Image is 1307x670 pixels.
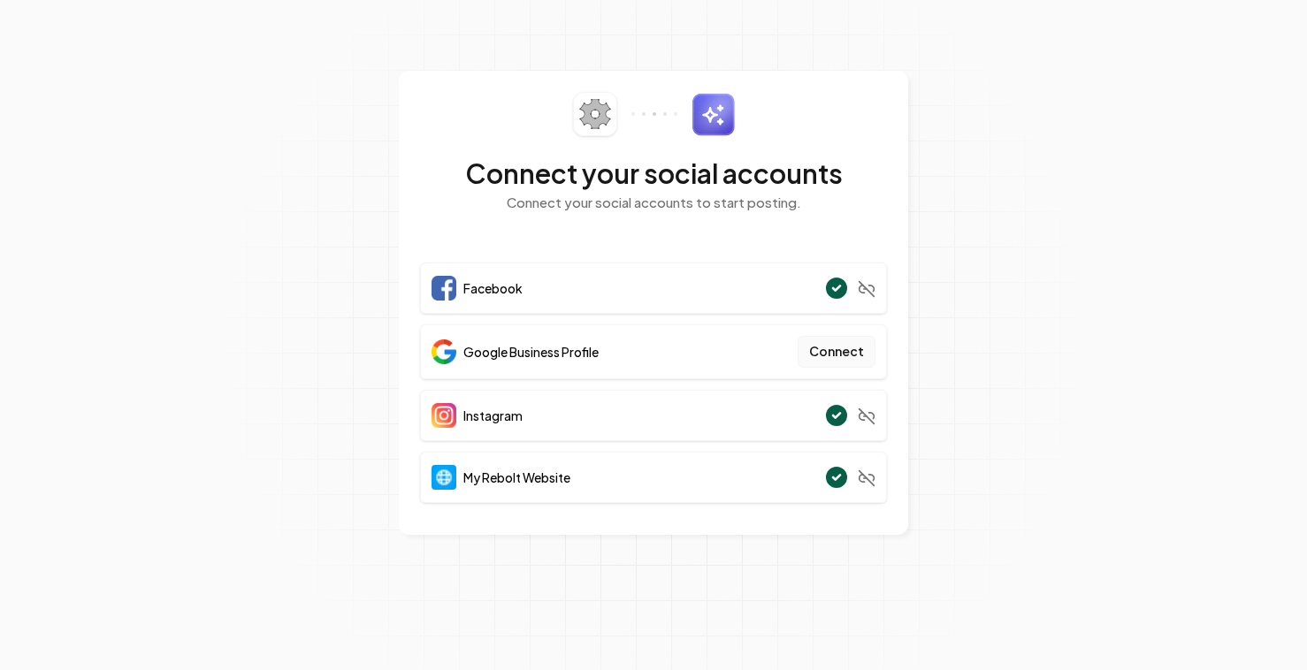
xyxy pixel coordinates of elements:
[420,193,887,213] p: Connect your social accounts to start posting.
[463,279,523,297] span: Facebook
[463,407,523,424] span: Instagram
[432,465,456,490] img: Website
[420,157,887,189] h2: Connect your social accounts
[463,468,570,486] span: My Rebolt Website
[692,93,735,136] img: sparkles.svg
[432,339,456,364] img: Google
[432,403,456,428] img: Instagram
[631,112,677,116] img: connector-dots.svg
[798,336,875,368] button: Connect
[432,276,456,301] img: Facebook
[463,343,599,361] span: Google Business Profile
